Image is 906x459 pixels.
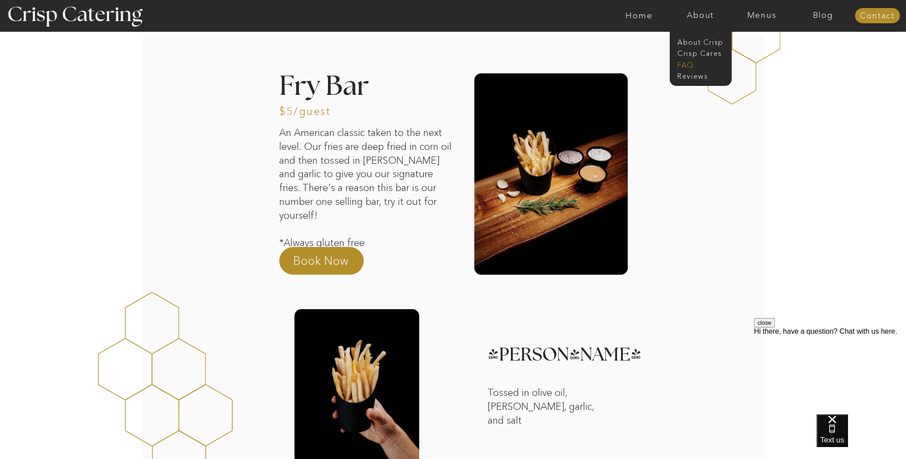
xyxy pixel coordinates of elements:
a: About Crisp [677,37,729,46]
h2: Fry Bar [279,73,451,97]
a: Home [608,11,670,20]
h3: $5/guest [279,106,330,115]
h3: [PERSON_NAME] [488,346,595,354]
p: An American classic taken to the next level. Our fries are deep fried in corn oil and then tossed... [279,126,455,266]
a: faq [677,60,722,68]
a: Crisp Cares [677,48,729,57]
iframe: podium webchat widget prompt [754,318,906,425]
a: Menus [731,11,792,20]
a: Reviews [677,71,722,80]
p: Tossed in olive oil, [PERSON_NAME], garlic, and salt [488,386,608,412]
a: About [670,11,731,20]
a: Blog [792,11,854,20]
a: Contact [855,12,900,21]
a: Book Now [293,253,372,274]
iframe: podium webchat widget bubble [817,414,906,459]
